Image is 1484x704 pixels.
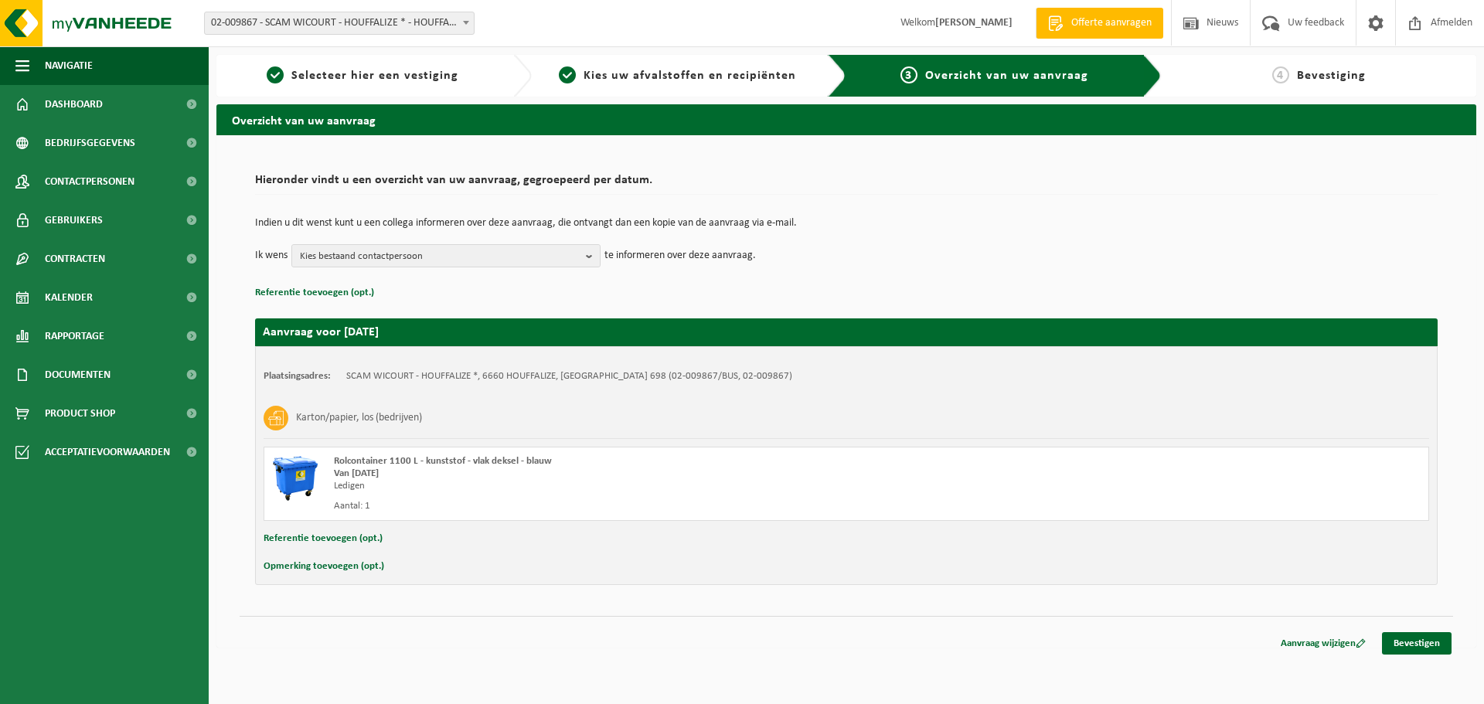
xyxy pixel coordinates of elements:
[264,371,331,381] strong: Plaatsingsadres:
[1067,15,1156,31] span: Offerte aanvragen
[45,355,111,394] span: Documenten
[272,455,318,502] img: WB-1100-HPE-BE-01.png
[1269,632,1377,655] a: Aanvraag wijzigen
[264,529,383,549] button: Referentie toevoegen (opt.)
[559,66,576,83] span: 2
[1272,66,1289,83] span: 4
[224,66,501,85] a: 1Selecteer hier een vestiging
[216,104,1476,134] h2: Overzicht van uw aanvraag
[267,66,284,83] span: 1
[264,556,384,576] button: Opmerking toevoegen (opt.)
[45,46,93,85] span: Navigatie
[45,201,103,240] span: Gebruikers
[255,174,1438,195] h2: Hieronder vindt u een overzicht van uw aanvraag, gegroepeerd per datum.
[45,433,170,471] span: Acceptatievoorwaarden
[204,12,475,35] span: 02-009867 - SCAM WICOURT - HOUFFALIZE * - HOUFFALIZE
[1297,70,1366,82] span: Bevestiging
[604,244,756,267] p: te informeren over deze aanvraag.
[45,394,115,433] span: Product Shop
[334,500,908,512] div: Aantal: 1
[263,326,379,338] strong: Aanvraag voor [DATE]
[334,468,379,478] strong: Van [DATE]
[291,70,458,82] span: Selecteer hier een vestiging
[45,317,104,355] span: Rapportage
[900,66,917,83] span: 3
[255,244,288,267] p: Ik wens
[45,162,134,201] span: Contactpersonen
[205,12,474,34] span: 02-009867 - SCAM WICOURT - HOUFFALIZE * - HOUFFALIZE
[255,283,374,303] button: Referentie toevoegen (opt.)
[584,70,796,82] span: Kies uw afvalstoffen en recipiënten
[935,17,1013,29] strong: [PERSON_NAME]
[291,244,601,267] button: Kies bestaand contactpersoon
[334,456,552,466] span: Rolcontainer 1100 L - kunststof - vlak deksel - blauw
[45,278,93,317] span: Kalender
[1382,632,1452,655] a: Bevestigen
[45,240,105,278] span: Contracten
[296,406,422,430] h3: Karton/papier, los (bedrijven)
[334,480,908,492] div: Ledigen
[346,370,792,383] td: SCAM WICOURT - HOUFFALIZE *, 6660 HOUFFALIZE, [GEOGRAPHIC_DATA] 698 (02-009867/BUS, 02-009867)
[539,66,816,85] a: 2Kies uw afvalstoffen en recipiënten
[1036,8,1163,39] a: Offerte aanvragen
[45,85,103,124] span: Dashboard
[300,245,580,268] span: Kies bestaand contactpersoon
[925,70,1088,82] span: Overzicht van uw aanvraag
[45,124,135,162] span: Bedrijfsgegevens
[255,218,1438,229] p: Indien u dit wenst kunt u een collega informeren over deze aanvraag, die ontvangt dan een kopie v...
